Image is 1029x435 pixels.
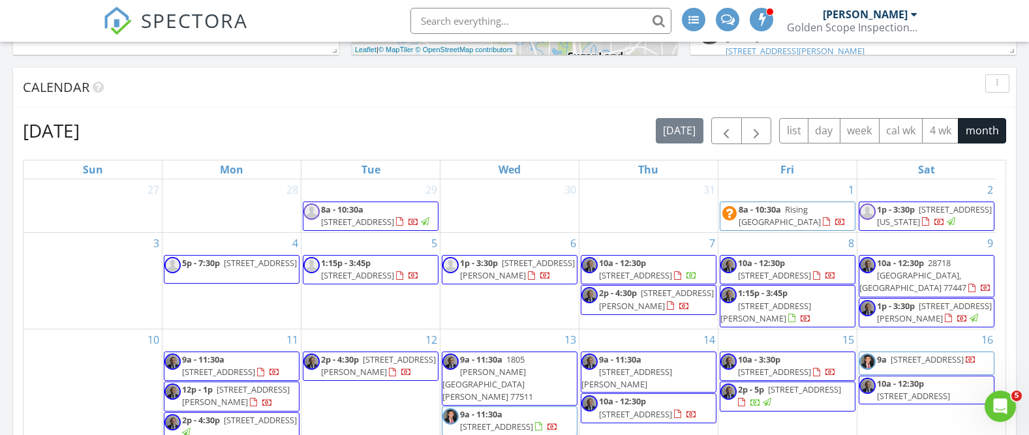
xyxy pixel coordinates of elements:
img: ngopictony001a.jpg [859,353,876,370]
iframe: Intercom live chat [985,391,1016,422]
td: Go to July 28, 2025 [162,179,301,233]
a: Go to July 31, 2025 [701,179,718,200]
a: Go to August 11, 2025 [284,329,301,350]
span: 9a [877,353,887,365]
span: [STREET_ADDRESS][US_STATE] [877,203,992,228]
td: Go to July 27, 2025 [23,179,162,233]
a: Go to July 29, 2025 [423,179,440,200]
span: 9a - 11:30a [182,353,224,365]
a: 12p - 1p [STREET_ADDRESS][PERSON_NAME] [182,383,290,408]
a: Go to August 8, 2025 [846,233,857,254]
button: Next month [741,117,772,144]
span: 10a - 12:30p [738,257,785,269]
a: 9a - 11:30a 1805 [PERSON_NAME][GEOGRAPHIC_DATA][PERSON_NAME] 77511 [442,353,535,403]
span: [STREET_ADDRESS] [768,383,841,395]
a: 1p - 3:30p [STREET_ADDRESS][US_STATE] [859,202,994,231]
a: 10a - 12:30p [STREET_ADDRESS] [877,378,952,402]
a: Go to August 12, 2025 [423,329,440,350]
a: 2p - 4:30p [STREET_ADDRESS][PERSON_NAME] [581,285,716,314]
img: vi_tran__business_portrait.jpg [442,353,459,370]
a: 2p - 4:30p [STREET_ADDRESS][PERSON_NAME] [303,352,438,381]
img: vi_tran__business_portrait.jpg [164,383,181,400]
span: 1p - 3:30p [877,300,915,312]
a: Friday [778,160,797,179]
a: 10a - 3:30p [STREET_ADDRESS] [738,353,836,378]
td: Go to August 7, 2025 [579,233,718,329]
a: 2p - 4:30p [STREET_ADDRESS][PERSON_NAME] [321,353,436,378]
span: 1:15p - 3:45p [738,287,788,299]
a: 9a - 11:30a 1805 [PERSON_NAME][GEOGRAPHIC_DATA][PERSON_NAME] 77511 [442,352,577,406]
button: 4 wk [922,118,959,143]
img: vi_tran__business_portrait.jpg [164,414,181,430]
a: 10a - 12:30p [STREET_ADDRESS] [581,393,716,423]
a: 10a - 12:30p [STREET_ADDRESS] [720,255,855,284]
span: [STREET_ADDRESS] [224,257,297,269]
img: vi_tran__business_portrait.jpg [581,353,598,370]
img: vi_tran__business_portrait.jpg [859,300,876,316]
span: [STREET_ADDRESS][PERSON_NAME] [321,353,436,378]
a: Go to July 30, 2025 [562,179,579,200]
img: default-user-f0147aede5fd5fa78ca7ade42f37bd4542148d508eef1c3d3ea960f66861d68b.jpg [303,203,320,220]
span: 8a - 10:30a [739,203,781,215]
span: 9a - 11:30a [460,408,502,420]
a: 10a - 12:30p [STREET_ADDRESS] [738,257,836,281]
a: 10a - 12:30p [STREET_ADDRESS] [599,395,697,419]
span: 5 [1011,391,1022,401]
img: vi_tran__business_portrait.jpg [303,353,320,370]
span: 12p - 1p [182,383,213,395]
span: 1p - 3:30p [877,203,915,215]
img: vi_tran__business_portrait.jpg [859,378,876,394]
a: Go to August 3, 2025 [151,233,162,254]
span: [STREET_ADDRESS][PERSON_NAME] [182,383,290,408]
img: default-user-f0147aede5fd5fa78ca7ade42f37bd4542148d508eef1c3d3ea960f66861d68b.jpg [164,257,181,273]
span: [STREET_ADDRESS] [738,269,811,281]
button: list [779,118,808,143]
img: default-user-f0147aede5fd5fa78ca7ade42f37bd4542148d508eef1c3d3ea960f66861d68b.jpg [859,203,876,220]
img: ngopictony001a.jpg [442,408,459,425]
td: Go to July 29, 2025 [301,179,440,233]
span: 5p - 7:30p [182,257,220,269]
span: [STREET_ADDRESS][PERSON_NAME] [460,257,575,281]
h2: [DATE] [23,117,80,143]
span: 10a - 12:30p [877,257,924,269]
a: 1:15p - 3:45p [STREET_ADDRESS] [321,257,419,281]
a: 12p - 1p [STREET_ADDRESS][PERSON_NAME] [164,382,299,411]
img: default-user-f0147aede5fd5fa78ca7ade42f37bd4542148d508eef1c3d3ea960f66861d68b.jpg [442,257,459,273]
a: Go to August 16, 2025 [979,329,996,350]
a: [STREET_ADDRESS][PERSON_NAME] [726,45,865,57]
span: [STREET_ADDRESS][PERSON_NAME] [720,300,811,324]
a: 10a - 12:30p 28718 [GEOGRAPHIC_DATA], [GEOGRAPHIC_DATA] 77447 [859,257,991,293]
button: [DATE] [656,118,703,143]
td: Go to July 30, 2025 [440,179,579,233]
td: Go to August 1, 2025 [718,179,857,233]
span: [STREET_ADDRESS] [460,421,533,432]
a: 8a - 10:30a [STREET_ADDRESS] [303,202,438,231]
span: [STREET_ADDRESS] [224,414,297,426]
img: vi_tran__business_portrait.jpg [164,353,181,370]
a: 1p - 3:30p [STREET_ADDRESS][PERSON_NAME] [877,300,992,324]
button: day [808,118,840,143]
td: Go to August 4, 2025 [162,233,301,329]
td: Go to August 9, 2025 [857,233,996,329]
a: 9a - 11:30a [STREET_ADDRESS] [182,353,280,378]
button: month [958,118,1006,143]
a: Go to August 4, 2025 [290,233,301,254]
td: Go to August 3, 2025 [23,233,162,329]
img: vi_tran__business_portrait.jpg [720,257,737,273]
span: 2p - 4:30p [321,353,359,365]
img: vi_tran__business_portrait.jpg [720,383,737,400]
span: Rising [GEOGRAPHIC_DATA] [739,203,821,228]
a: Go to August 2, 2025 [985,179,996,200]
a: 8a - 10:30a Rising [GEOGRAPHIC_DATA] [720,202,855,231]
span: 2p - 5p [738,383,764,395]
a: 2p - 5p [STREET_ADDRESS] [738,383,841,408]
a: 10a - 12:30p 28718 [GEOGRAPHIC_DATA], [GEOGRAPHIC_DATA] 77447 [859,255,994,297]
span: [STREET_ADDRESS][PERSON_NAME] [877,300,992,324]
span: [STREET_ADDRESS][PERSON_NAME] [599,287,714,311]
a: 8a - 10:30a Rising [GEOGRAPHIC_DATA] [739,203,846,228]
a: SPECTORA [103,18,248,45]
a: 9a [STREET_ADDRESS] [877,353,976,365]
a: 5p - 7:30p [STREET_ADDRESS] [164,255,299,284]
div: | [352,44,516,55]
a: Go to August 6, 2025 [568,233,579,254]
